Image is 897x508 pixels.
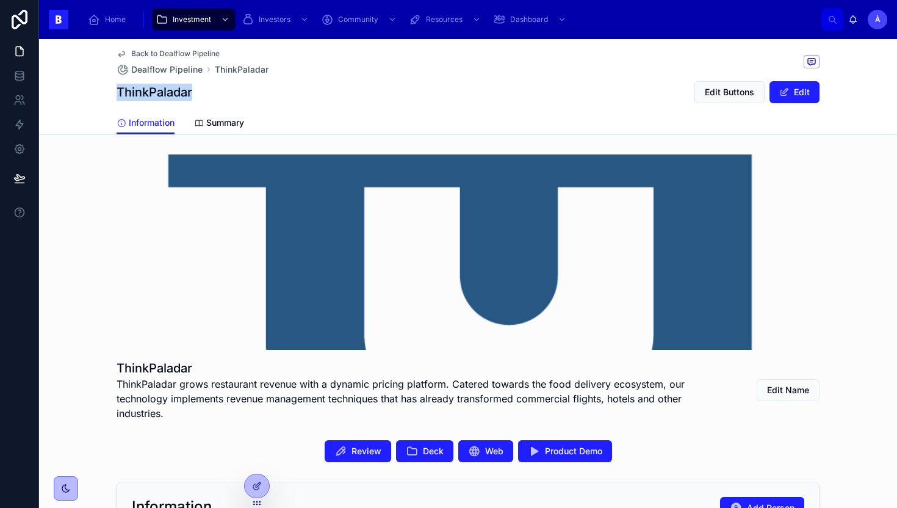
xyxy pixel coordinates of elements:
[84,9,134,31] a: Home
[173,15,211,24] span: Investment
[694,81,765,103] button: Edit Buttons
[396,440,453,462] button: Deck
[129,117,175,129] span: Information
[152,9,236,31] a: Investment
[117,49,220,59] a: Back to Dealflow Pipeline
[117,377,728,421] span: ThinkPaladar grows restaurant revenue with a dynamic pricing platform. Catered towards the food d...
[117,112,175,135] a: Information
[49,10,68,29] img: App logo
[117,84,192,101] h1: ThinkPaladar
[215,64,268,76] a: ThinkPaladar
[117,64,203,76] a: Dealflow Pipeline
[78,6,821,33] div: scrollable content
[426,15,463,24] span: Resources
[131,49,220,59] span: Back to Dealflow Pipeline
[757,379,820,401] button: Edit Name
[117,360,728,377] h1: ThinkPaladar
[545,445,602,457] span: Product Demo
[194,112,244,136] a: Summary
[317,9,403,31] a: Community
[875,15,881,24] span: À
[351,445,381,457] span: Review
[767,384,809,396] span: Edit Name
[510,15,548,24] span: Dashboard
[206,117,244,129] span: Summary
[105,15,126,24] span: Home
[405,9,487,31] a: Resources
[325,440,391,462] button: Review
[423,445,444,457] span: Deck
[131,64,203,76] span: Dealflow Pipeline
[485,445,503,457] span: Web
[238,9,315,31] a: Investors
[705,86,754,98] span: Edit Buttons
[769,81,820,103] button: Edit
[338,15,378,24] span: Community
[458,440,513,462] button: Web
[259,15,290,24] span: Investors
[518,440,612,462] button: Product Demo
[489,9,572,31] a: Dashboard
